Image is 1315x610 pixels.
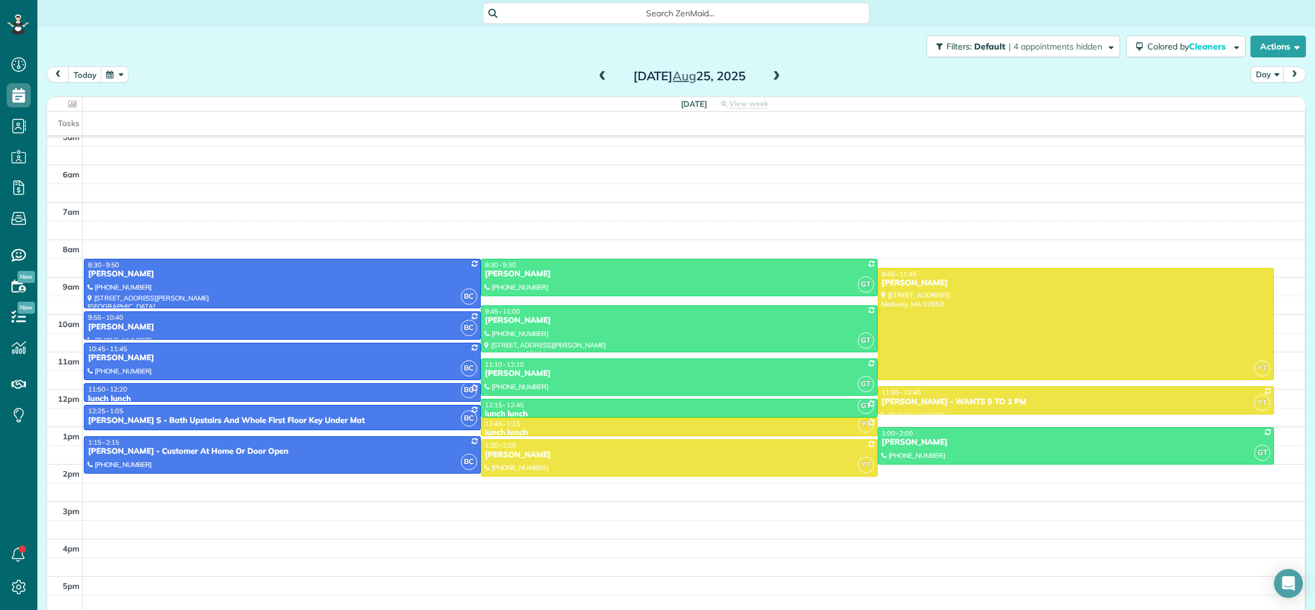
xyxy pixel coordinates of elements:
span: BC [461,360,477,376]
span: GT [858,276,874,293]
span: 6am [63,170,80,179]
div: [PERSON_NAME] [484,450,874,460]
span: YT [1254,395,1270,411]
div: [PERSON_NAME] [484,369,874,379]
span: Aug [673,68,696,83]
button: prev [46,66,69,83]
button: Actions [1250,36,1306,57]
h2: [DATE] 25, 2025 [614,69,765,83]
span: 1:00 - 2:00 [882,429,913,437]
span: YT [858,416,874,433]
span: BC [461,320,477,336]
span: BC [461,382,477,398]
div: [PERSON_NAME] [881,437,1271,448]
span: 9am [63,282,80,291]
span: 10:45 - 11:45 [88,345,127,353]
span: BC [461,454,477,470]
span: 8:30 - 9:30 [485,261,516,269]
div: [PERSON_NAME] [87,353,477,363]
span: Filters: [946,41,972,52]
span: New [17,302,35,314]
div: lunch lunch [484,409,874,419]
span: New [17,271,35,283]
span: 3pm [63,506,80,516]
span: 2pm [63,469,80,478]
span: YT [858,457,874,473]
div: [PERSON_NAME] S - Bath Upstairs And Whole First Floor Key Under Mat [87,416,477,426]
span: 1:20 - 2:20 [485,441,516,450]
span: 12pm [58,394,80,404]
div: lunch lunch [87,394,477,404]
span: | 4 appointments hidden [1009,41,1102,52]
button: today [68,66,102,83]
span: 5pm [63,581,80,591]
div: Open Intercom Messenger [1274,569,1303,598]
div: [PERSON_NAME] - WANTS 9 TO 1 PM [881,397,1271,407]
span: YT [1254,360,1270,376]
div: [PERSON_NAME] [484,269,874,279]
span: 1:15 - 2:15 [88,438,119,446]
span: 9:45 - 11:00 [485,307,520,316]
button: Colored byCleaners [1126,36,1246,57]
div: [PERSON_NAME] [484,316,874,326]
span: 11:50 - 12:20 [88,385,127,393]
span: 11am [58,357,80,366]
div: [PERSON_NAME] [87,322,477,332]
span: 4pm [63,544,80,553]
button: Day [1250,66,1284,83]
div: [PERSON_NAME] [881,278,1271,288]
div: [PERSON_NAME] [87,269,477,279]
span: GT [1254,445,1270,461]
span: 11:10 - 12:10 [485,360,524,369]
span: 8am [63,244,80,254]
span: 10am [58,319,80,329]
a: Filters: Default | 4 appointments hidden [920,36,1120,57]
span: GT [858,376,874,392]
span: 12:25 - 1:05 [88,407,123,415]
div: lunch lunch [484,428,874,438]
button: Filters: Default | 4 appointments hidden [927,36,1120,57]
span: View week [729,99,768,109]
span: Colored by [1147,41,1230,52]
span: Default [974,41,1006,52]
span: [DATE] [681,99,707,109]
button: next [1283,66,1306,83]
span: 12:45 - 1:15 [485,419,520,428]
span: GT [858,332,874,349]
span: 9:55 - 10:40 [88,313,123,322]
span: 7am [63,207,80,217]
div: [PERSON_NAME] - Customer At Home Or Door Open [87,446,477,457]
span: 12:15 - 12:45 [485,401,524,409]
span: GT [858,398,874,414]
span: Cleaners [1189,41,1228,52]
span: 11:55 - 12:40 [882,388,921,396]
span: Tasks [58,118,80,128]
span: BC [461,288,477,305]
span: 8:45 - 11:45 [882,270,917,278]
span: 1pm [63,431,80,441]
span: BC [461,410,477,427]
span: 8:30 - 9:50 [88,261,119,269]
span: 5am [63,132,80,142]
